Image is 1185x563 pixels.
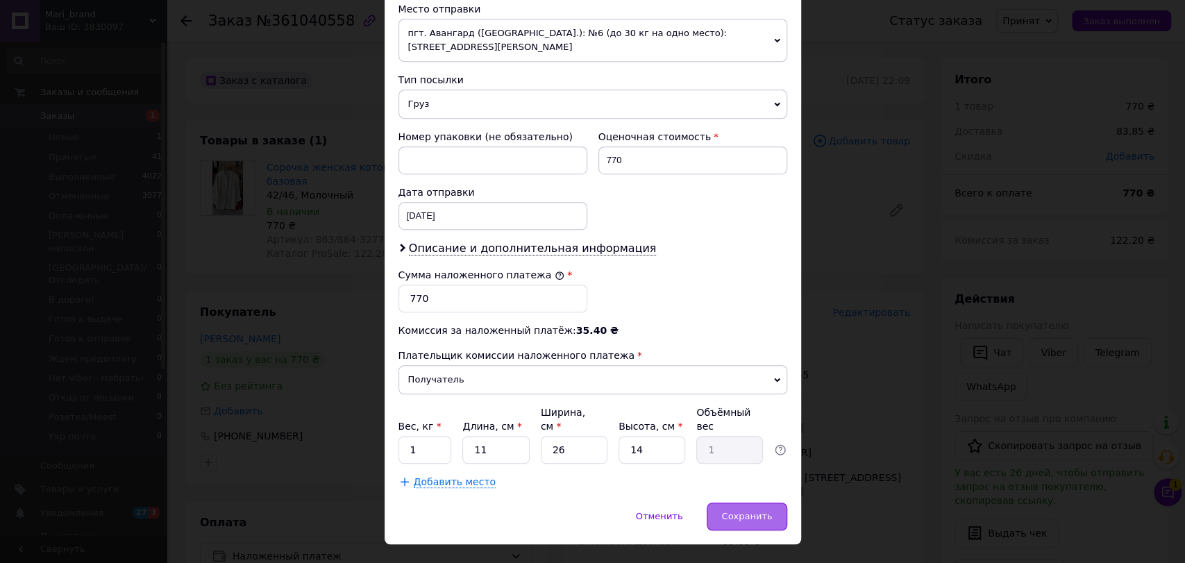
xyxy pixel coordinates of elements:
label: Длина, см [462,421,521,432]
span: Получатель [398,365,787,394]
div: Оценочная стоимость [598,130,787,144]
span: Плательщик комиссии наложенного платежа [398,350,634,361]
div: Объёмный вес [696,405,763,433]
label: Высота, см [619,421,682,432]
label: Сумма наложенного платежа [398,269,564,280]
span: 35.40 ₴ [576,325,619,336]
label: Вес, кг [398,421,442,432]
span: Добавить место [414,476,496,488]
span: Место отправки [398,3,481,15]
div: Дата отправки [398,185,587,199]
label: Ширина, см [541,407,585,432]
span: Описание и дополнительная информация [409,242,657,255]
span: пгт. Авангард ([GEOGRAPHIC_DATA].): №6 (до 30 кг на одно место): [STREET_ADDRESS][PERSON_NAME] [398,19,787,62]
span: Отменить [636,511,683,521]
span: Груз [398,90,787,119]
div: Номер упаковки (не обязательно) [398,130,587,144]
div: Комиссия за наложенный платёж: [398,323,787,337]
span: Тип посылки [398,74,464,85]
span: Сохранить [721,511,772,521]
